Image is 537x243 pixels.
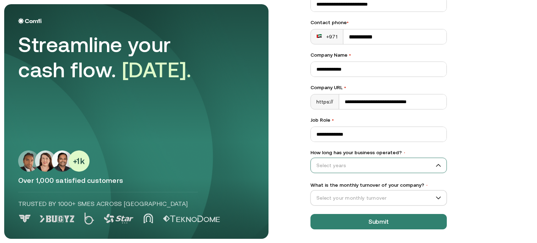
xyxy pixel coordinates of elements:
[143,213,153,223] img: Logo 4
[310,51,447,59] label: Company Name
[310,181,447,189] label: What is the monthly turnover of your company?
[344,85,346,90] span: •
[18,199,198,208] p: Trusted by 1000+ SMEs across [GEOGRAPHIC_DATA]
[425,183,428,188] span: •
[310,149,447,156] label: How long has your business operated?
[332,117,334,123] span: •
[403,150,406,155] span: •
[18,215,31,223] img: Logo 0
[18,18,42,24] img: Logo
[310,214,447,229] button: Submit
[349,52,351,58] span: •
[18,176,255,185] p: Over 1,000 satisfied customers
[310,116,447,124] label: Job Role
[163,215,220,222] img: Logo 5
[104,214,134,223] img: Logo 3
[18,32,214,83] div: Streamline your cash flow.
[310,19,447,26] div: Contact phone
[311,94,339,109] div: https://
[84,213,94,224] img: Logo 2
[310,84,447,91] label: Company URL
[347,20,349,25] span: •
[316,33,337,40] div: +971
[40,215,74,222] img: Logo 1
[122,58,192,82] span: [DATE].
